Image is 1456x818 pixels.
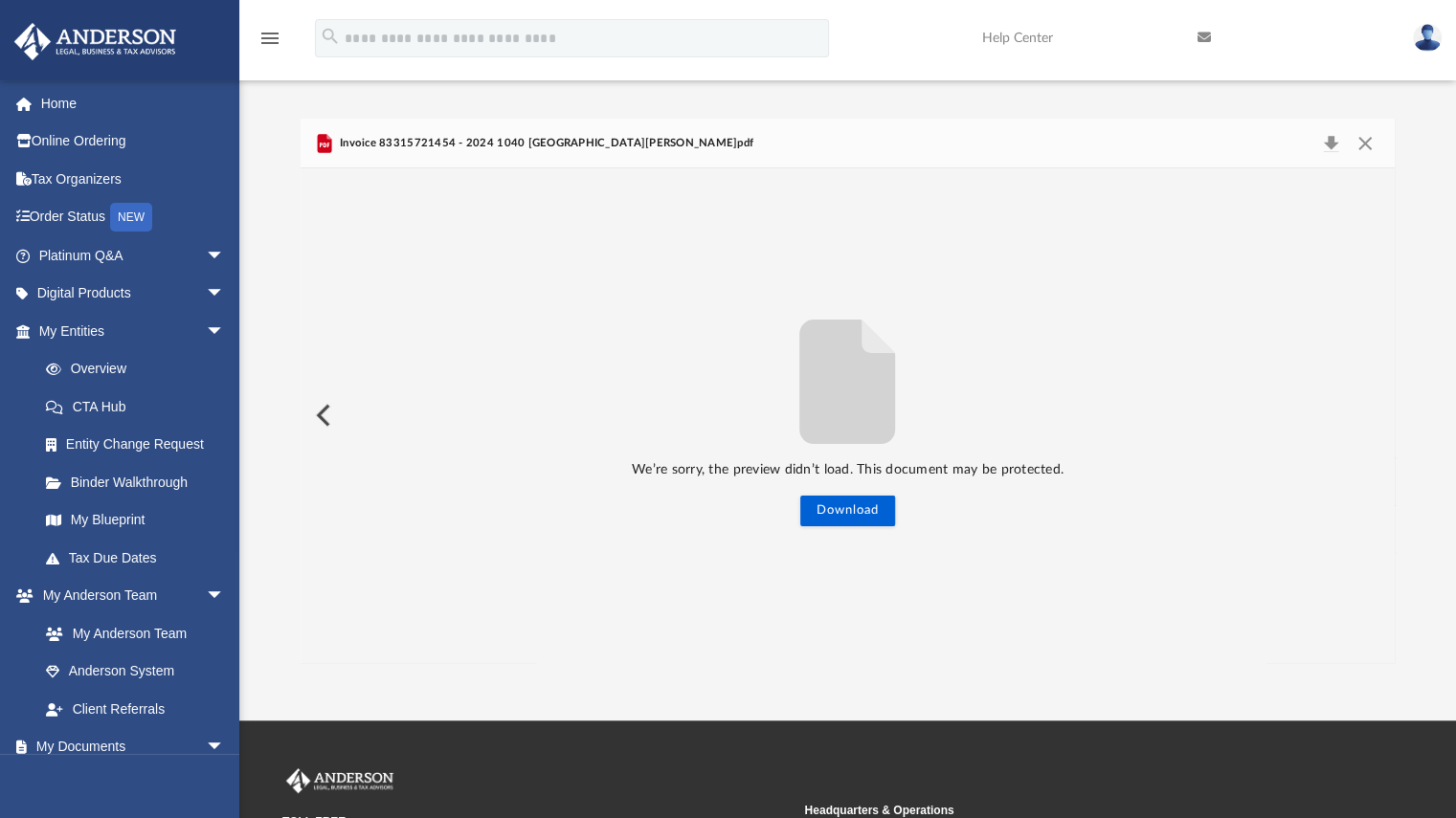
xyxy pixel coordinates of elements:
a: Client Referrals [27,690,244,728]
a: My Anderson Team [27,614,235,652]
a: My Entitiesarrow_drop_down [13,312,254,350]
span: arrow_drop_down [206,577,244,616]
a: Binder Walkthrough [27,463,254,501]
span: arrow_drop_down [206,236,244,276]
iframe: To enrich screen reader interactions, please activate Accessibility in Grammarly extension settings [1261,719,1433,795]
a: Order StatusNEW [13,198,254,237]
button: Download [1314,130,1349,157]
button: Previous File [301,388,343,442]
a: Online Ordering [13,122,254,161]
a: Platinum Q&Aarrow_drop_down [13,236,254,275]
img: Anderson Advisors Platinum Portal [9,23,182,60]
p: We’re sorry, the preview didn’t load. This document may be protected. [301,458,1396,482]
button: Download [800,496,895,526]
a: Home [13,84,254,122]
a: My Anderson Teamarrow_drop_down [13,577,244,615]
a: Overview [27,350,254,388]
a: Tax Organizers [13,160,254,198]
a: Digital Productsarrow_drop_down [13,275,254,313]
span: arrow_drop_down [206,312,244,351]
img: Anderson Advisors Platinum Portal [282,768,397,793]
i: search [320,26,341,47]
div: Preview [301,119,1396,663]
div: File preview [301,168,1396,662]
a: My Documentsarrow_drop_down [13,728,244,766]
i: menu [258,27,281,50]
span: arrow_drop_down [206,728,244,767]
a: Anderson System [27,652,244,691]
a: My Blueprint [27,501,244,540]
span: arrow_drop_down [206,275,244,314]
div: NEW [110,203,152,232]
button: Close [1348,130,1382,157]
a: CTA Hub [27,387,254,426]
img: User Pic [1413,24,1442,52]
a: Entity Change Request [27,426,254,464]
a: menu [258,36,281,50]
a: Tax Due Dates [27,539,254,577]
span: Invoice 83315721454 - 2024 1040 [GEOGRAPHIC_DATA][PERSON_NAME]pdf [336,135,753,152]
